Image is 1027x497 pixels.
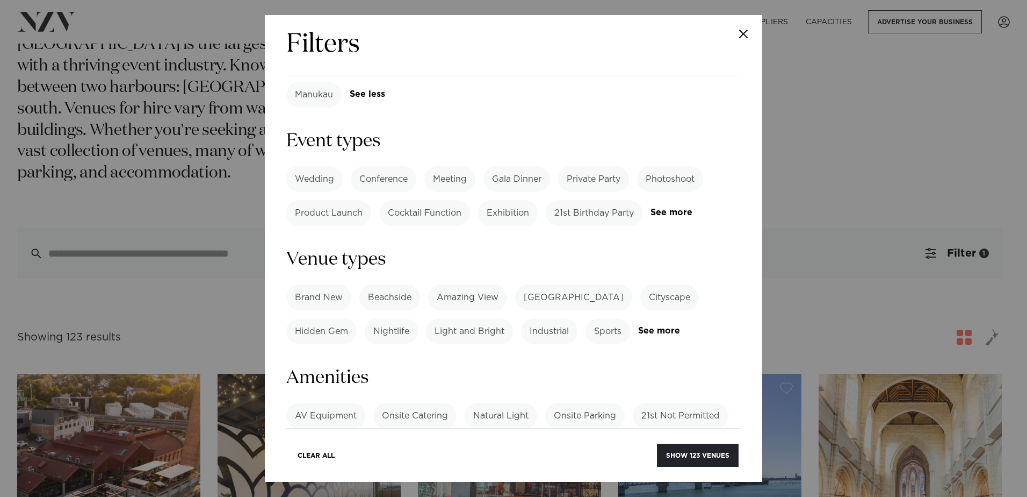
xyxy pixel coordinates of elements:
[725,15,762,53] button: Close
[558,166,629,192] label: Private Party
[585,318,630,344] label: Sports
[373,403,457,429] label: Onsite Catering
[286,366,741,390] h3: Amenities
[351,166,416,192] label: Conference
[286,166,343,192] label: Wedding
[515,285,632,310] label: [GEOGRAPHIC_DATA]
[426,318,513,344] label: Light and Bright
[657,444,739,467] button: Show 123 venues
[286,129,741,153] h3: Event types
[365,318,418,344] label: Nightlife
[640,285,699,310] label: Cityscape
[545,403,625,429] label: Onsite Parking
[359,285,420,310] label: Beachside
[465,403,537,429] label: Natural Light
[637,166,703,192] label: Photoshoot
[521,318,577,344] label: Industrial
[286,28,360,62] h2: Filters
[288,444,344,467] button: Clear All
[286,285,351,310] label: Brand New
[546,200,642,226] label: 21st Birthday Party
[633,403,728,429] label: 21st Not Permitted
[286,318,357,344] label: Hidden Gem
[428,285,507,310] label: Amazing View
[286,82,342,108] label: Manukau
[286,247,741,272] h3: Venue types
[424,166,475,192] label: Meeting
[483,166,550,192] label: Gala Dinner
[478,200,538,226] label: Exhibition
[286,200,371,226] label: Product Launch
[379,200,470,226] label: Cocktail Function
[286,403,365,429] label: AV Equipment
